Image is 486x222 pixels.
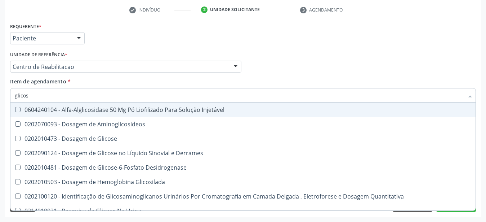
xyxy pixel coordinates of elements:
span: Centro de Reabilitacao [13,63,227,70]
div: 0202090124 - Dosagem de Glicose no Líquido Sinovial e Derrames [15,150,471,156]
div: Unidade solicitante [210,6,260,13]
div: 2 [201,6,208,13]
label: Requerente [10,21,41,32]
div: 0604240104 - Alfa-Alglicosidase 50 Mg Pó Liofilizado Para Solução Injetável [15,107,471,113]
div: 0202010481 - Dosagem de Glicose-6-Fosfato Desidrogenase [15,165,471,170]
div: 0202070093 - Dosagem de Aminoglicosideos [15,121,471,127]
input: Buscar por procedimentos [15,88,464,103]
span: Paciente [13,35,70,42]
div: 0202100120 - Identificação de Glicosaminoglicanos Urinários Por Cromatografia em Camada Delgada ,... [15,193,471,199]
div: 0202010473 - Dosagem de Glicose [15,136,471,142]
label: Unidade de referência [10,49,67,61]
span: Item de agendamento [10,78,66,85]
div: 0202010503 - Dosagem de Hemoglobina Glicosilada [15,179,471,185]
div: 0214010031 - Pesquisa de Glicose Na Urina [15,208,471,214]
